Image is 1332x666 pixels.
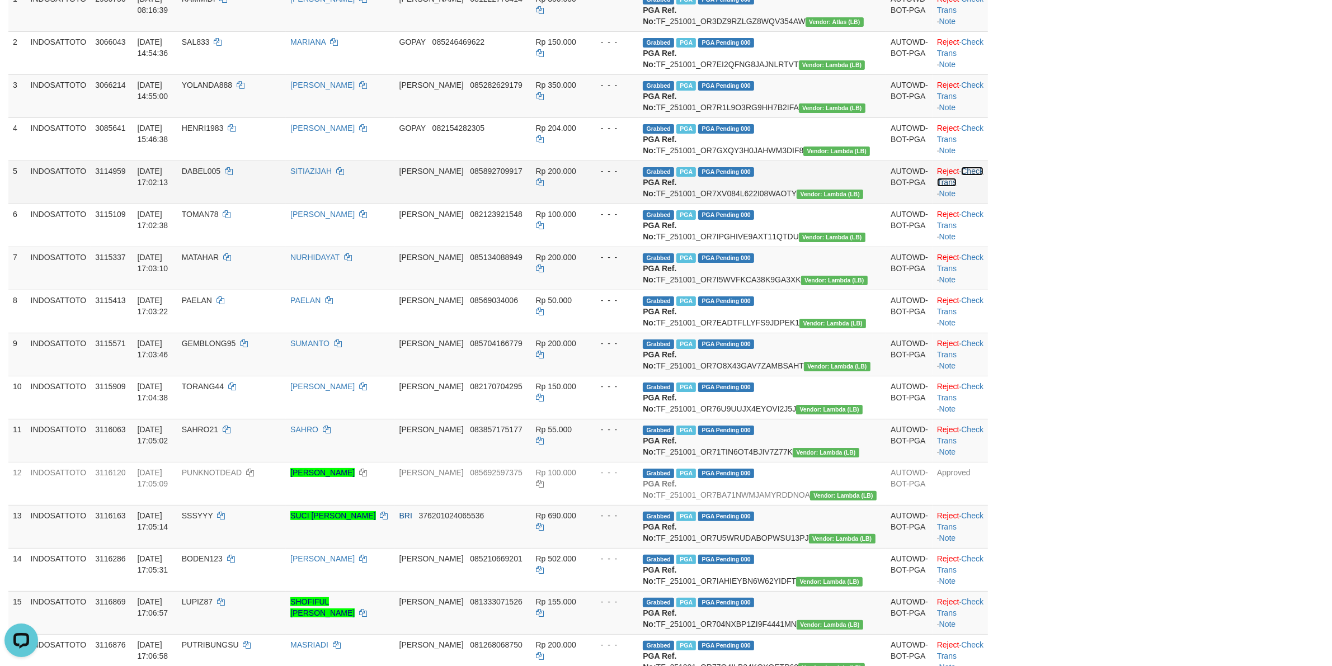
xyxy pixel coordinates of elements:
td: AUTOWD-BOT-PGA [886,591,933,634]
span: PGA Pending [698,426,754,435]
span: 3115337 [95,253,126,262]
span: Vendor URL: https://dashboard.q2checkout.com/secure [796,577,863,587]
span: Vendor URL: https://dashboard.q2checkout.com/secure [797,190,863,199]
span: [DATE] 17:05:09 [138,468,168,488]
span: 3116120 [95,468,126,477]
span: [DATE] 14:55:00 [138,81,168,101]
button: Open LiveChat chat widget [4,4,38,38]
span: [PERSON_NAME] [399,425,464,434]
a: Reject [937,167,959,176]
a: Check Trans [937,597,983,617]
a: Note [939,404,956,413]
span: PGA Pending [698,296,754,306]
span: Copy 085134088949 to clipboard [470,253,522,262]
a: Note [939,60,956,69]
span: [DATE] 17:03:46 [138,339,168,359]
span: Marked by bykanggota2 [676,512,696,521]
td: 6 [8,204,26,247]
a: [PERSON_NAME] [290,81,355,89]
span: 3116063 [95,425,126,434]
span: Grabbed [643,38,674,48]
span: PAELAN [182,296,212,305]
span: SAL833 [182,37,210,46]
span: Copy 081333071526 to clipboard [470,597,522,606]
a: Reject [937,511,959,520]
span: [DATE] 14:54:36 [138,37,168,58]
span: Vendor URL: https://dashboard.q2checkout.com/secure [803,147,870,156]
span: SAHRO21 [182,425,218,434]
td: 9 [8,333,26,376]
span: Grabbed [643,167,674,177]
td: 3 [8,74,26,117]
div: - - - [592,338,634,349]
span: Rp 55.000 [536,425,572,434]
span: Grabbed [643,555,674,564]
span: Rp 155.000 [536,597,576,606]
span: PGA Pending [698,512,754,521]
b: PGA Ref. No: [643,49,676,69]
span: PGA Pending [698,81,754,91]
span: Marked by bykanggota2 [676,382,696,392]
span: [DATE] 17:03:10 [138,253,168,273]
span: LUPIZ87 [182,597,213,606]
td: AUTOWD-BOT-PGA [886,505,933,548]
td: 13 [8,505,26,548]
span: Copy 085246469622 to clipboard [432,37,484,46]
td: TF_251001_OR71TIN6OT4BJIV7Z77K [638,419,886,462]
a: [PERSON_NAME] [290,468,355,477]
span: PGA Pending [698,210,754,220]
span: [DATE] 17:06:57 [138,597,168,617]
span: [DATE] 17:05:14 [138,511,168,531]
b: PGA Ref. No: [643,565,676,585]
td: TF_251001_OR7IPGHIVE9AXT11QTDU [638,204,886,247]
span: 3115109 [95,210,126,219]
span: Vendor URL: https://dashboard.q2checkout.com/secure [804,362,870,371]
td: INDOSATTOTO [26,376,91,419]
span: [PERSON_NAME] [399,468,464,477]
span: Grabbed [643,296,674,306]
span: Marked by bykanggota2 [676,210,696,220]
div: - - - [592,510,634,521]
span: 3116869 [95,597,126,606]
b: PGA Ref. No: [643,307,676,327]
div: - - - [592,295,634,306]
td: AUTOWD-BOT-PGA [886,31,933,74]
a: SITIAZIJAH [290,167,332,176]
b: PGA Ref. No: [643,393,676,413]
a: Note [939,17,956,26]
span: HENRI1983 [182,124,224,133]
span: Vendor URL: https://dashboard.q2checkout.com/secure [799,233,865,242]
span: PGA Pending [698,124,754,134]
span: Copy 08569034006 to clipboard [470,296,518,305]
div: - - - [592,467,634,478]
div: - - - [592,596,634,607]
b: PGA Ref. No: [643,264,676,284]
td: 10 [8,376,26,419]
span: 3115571 [95,339,126,348]
span: 3066043 [95,37,126,46]
span: Marked by bykanggota1 [676,81,696,91]
span: [PERSON_NAME] [399,81,464,89]
span: Marked by bykanggota1 [676,38,696,48]
td: AUTOWD-BOT-PGA [886,204,933,247]
td: TF_251001_OR7XV084L622I08WAOTY [638,160,886,204]
span: PGA Pending [698,382,754,392]
td: TF_251001_OR76U9UUJX4EYOVI2J5J [638,376,886,419]
td: AUTOWD-BOT-PGA [886,419,933,462]
span: Copy 082123921548 to clipboard [470,210,522,219]
span: Rp 50.000 [536,296,572,305]
b: PGA Ref. No: [643,178,676,198]
span: Copy 085210669201 to clipboard [470,554,522,563]
span: [DATE] 17:04:38 [138,382,168,402]
a: Note [939,189,956,198]
span: [DATE] 15:46:38 [138,124,168,144]
td: INDOSATTOTO [26,591,91,634]
td: 15 [8,591,26,634]
a: Note [939,620,956,629]
span: Vendor URL: https://dashboard.q2checkout.com/secure [801,276,868,285]
span: GOPAY [399,124,426,133]
span: Vendor URL: https://dashboard.q2checkout.com/secure [796,405,863,414]
span: 3116286 [95,554,126,563]
span: GEMBLONG95 [182,339,236,348]
span: Copy 082170704295 to clipboard [470,382,522,391]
